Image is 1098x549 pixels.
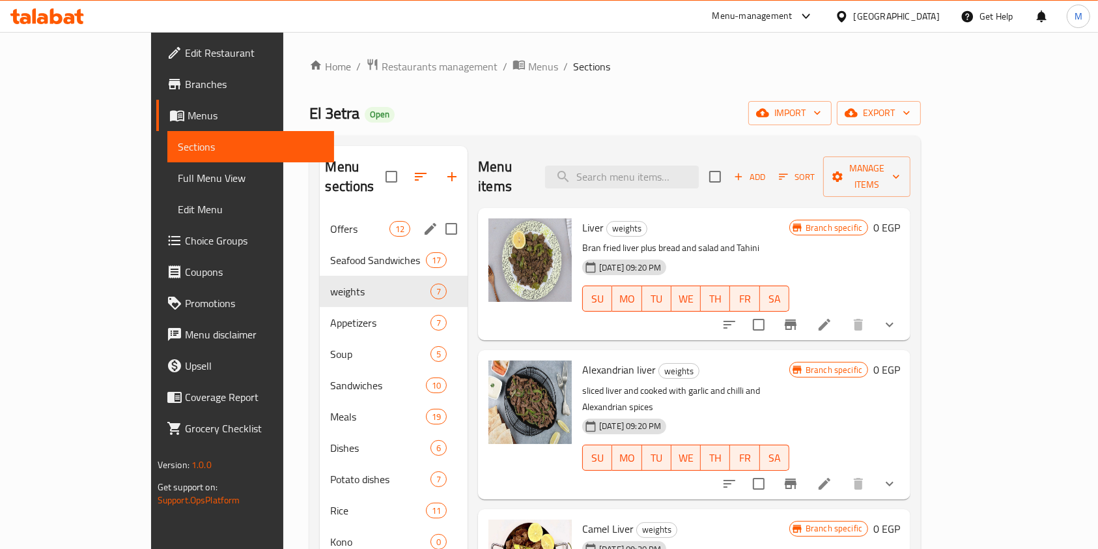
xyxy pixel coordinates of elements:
[421,219,440,239] button: edit
[330,315,430,331] span: Appetizers
[854,9,940,23] div: [GEOGRAPHIC_DATA]
[156,256,335,288] a: Coupons
[430,440,447,456] div: items
[760,445,789,471] button: SA
[185,76,324,92] span: Branches
[770,167,823,187] span: Sort items
[582,218,604,237] span: Liver
[330,471,430,487] div: Potato dishes
[874,468,905,499] button: show more
[843,468,874,499] button: delete
[320,276,468,307] div: weights7
[185,389,324,405] span: Coverage Report
[642,445,671,471] button: TU
[389,221,410,237] div: items
[158,492,240,509] a: Support.OpsPlatform
[779,170,815,185] span: Sort
[607,221,647,236] span: weights
[156,37,335,68] a: Edit Restaurant
[309,98,359,128] span: El 3etra
[775,468,806,499] button: Branch-specific-item
[800,522,867,535] span: Branch specific
[873,361,900,379] h6: 0 EGP
[735,449,754,467] span: FR
[642,286,671,312] button: TU
[365,107,395,123] div: Open
[430,315,447,331] div: items
[330,346,430,362] span: Soup
[647,289,666,308] span: TU
[191,456,212,473] span: 1.0.0
[330,409,425,424] div: Meals
[167,131,335,162] a: Sections
[330,284,430,299] span: weights
[748,101,832,125] button: import
[488,361,572,444] img: Alexandrian liver
[188,108,324,123] span: Menus
[430,284,447,299] div: items
[765,449,784,467] span: SA
[320,307,468,338] div: Appetizers7
[426,503,447,518] div: items
[156,413,335,444] a: Grocery Checklist
[320,370,468,401] div: Sandwiches10
[378,163,405,190] span: Select all sections
[582,445,612,471] button: SU
[156,350,335,381] a: Upsell
[513,58,558,75] a: Menus
[426,378,447,393] div: items
[658,363,699,379] div: weights
[185,358,324,374] span: Upsell
[167,162,335,194] a: Full Menu View
[426,409,447,424] div: items
[714,468,745,499] button: sort-choices
[882,476,897,492] svg: Show Choices
[843,309,874,340] button: delete
[178,201,324,217] span: Edit Menu
[775,309,806,340] button: Branch-specific-item
[874,309,905,340] button: show more
[320,245,468,276] div: Seafood Sandwiches17
[365,109,395,120] span: Open
[430,471,447,487] div: items
[745,311,772,338] span: Select to update
[330,252,425,268] span: Seafood Sandwiches
[735,289,754,308] span: FR
[185,295,324,311] span: Promotions
[158,479,218,496] span: Get support on:
[330,503,425,518] div: Rice
[156,100,335,131] a: Menus
[817,317,832,333] a: Edit menu item
[427,505,446,517] span: 11
[677,449,696,467] span: WE
[823,156,910,197] button: Manage items
[431,536,446,548] span: 0
[582,360,656,379] span: Alexandrian liver
[706,289,725,308] span: TH
[706,449,725,467] span: TH
[636,522,677,538] div: weights
[320,495,468,526] div: Rice11
[759,105,821,121] span: import
[156,319,335,350] a: Menu disclaimer
[320,432,468,464] div: Dishes6
[431,348,446,361] span: 5
[612,445,641,471] button: MO
[431,317,446,329] span: 7
[320,401,468,432] div: Meals19
[185,421,324,436] span: Grocery Checklist
[637,522,677,537] span: weights
[701,445,730,471] button: TH
[647,449,666,467] span: TU
[330,440,430,456] span: Dishes
[582,240,789,256] p: Bran fried liver plus bread and salad and Tahini
[178,170,324,186] span: Full Menu View
[677,289,696,308] span: WE
[320,338,468,370] div: Soup5
[156,225,335,256] a: Choice Groups
[431,442,446,454] span: 6
[617,449,636,467] span: MO
[488,218,572,302] img: Liver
